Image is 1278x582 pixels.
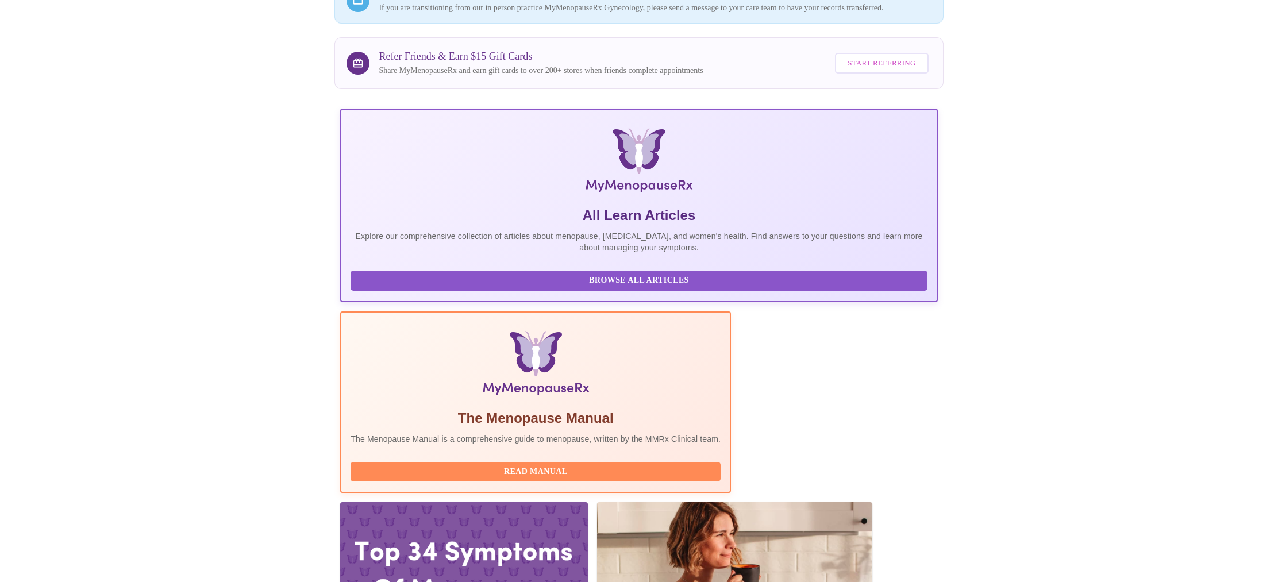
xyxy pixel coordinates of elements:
[379,51,703,63] h3: Refer Friends & Earn $15 Gift Cards
[351,275,930,284] a: Browse All Articles
[362,273,915,288] span: Browse All Articles
[848,57,915,70] span: Start Referring
[440,128,837,197] img: MyMenopauseRx Logo
[835,53,928,74] button: Start Referring
[351,462,721,482] button: Read Manual
[351,230,927,253] p: Explore our comprehensive collection of articles about menopause, [MEDICAL_DATA], and women's hea...
[351,271,927,291] button: Browse All Articles
[379,65,703,76] p: Share MyMenopauseRx and earn gift cards to over 200+ stores when friends complete appointments
[351,206,927,225] h5: All Learn Articles
[832,47,931,80] a: Start Referring
[351,466,723,476] a: Read Manual
[362,465,709,479] span: Read Manual
[379,2,931,14] p: If you are transitioning from our in person practice MyMenopauseRx Gynecology, please send a mess...
[410,331,662,400] img: Menopause Manual
[351,433,721,445] p: The Menopause Manual is a comprehensive guide to menopause, written by the MMRx Clinical team.
[351,409,721,427] h5: The Menopause Manual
